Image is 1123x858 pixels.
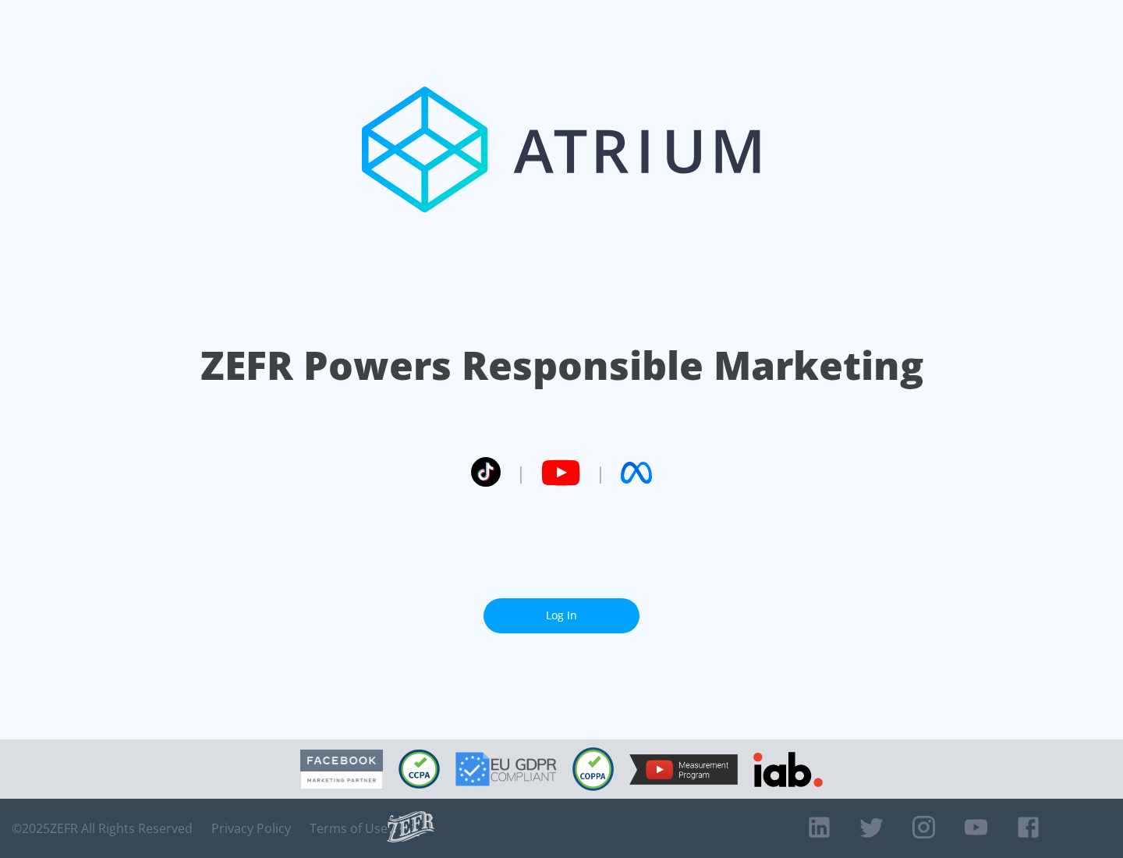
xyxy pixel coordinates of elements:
img: Facebook Marketing Partner [300,750,383,789]
img: IAB [753,752,823,787]
img: CCPA Compliant [399,750,440,789]
span: | [596,461,605,484]
img: GDPR Compliant [455,752,557,786]
a: Log In [484,598,639,633]
span: © 2025 ZEFR All Rights Reserved [12,821,193,836]
a: Privacy Policy [211,821,291,836]
img: YouTube Measurement Program [629,754,738,785]
a: Terms of Use [310,821,388,836]
img: COPPA Compliant [572,747,614,791]
span: | [516,461,526,484]
h1: ZEFR Powers Responsible Marketing [200,339,923,392]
